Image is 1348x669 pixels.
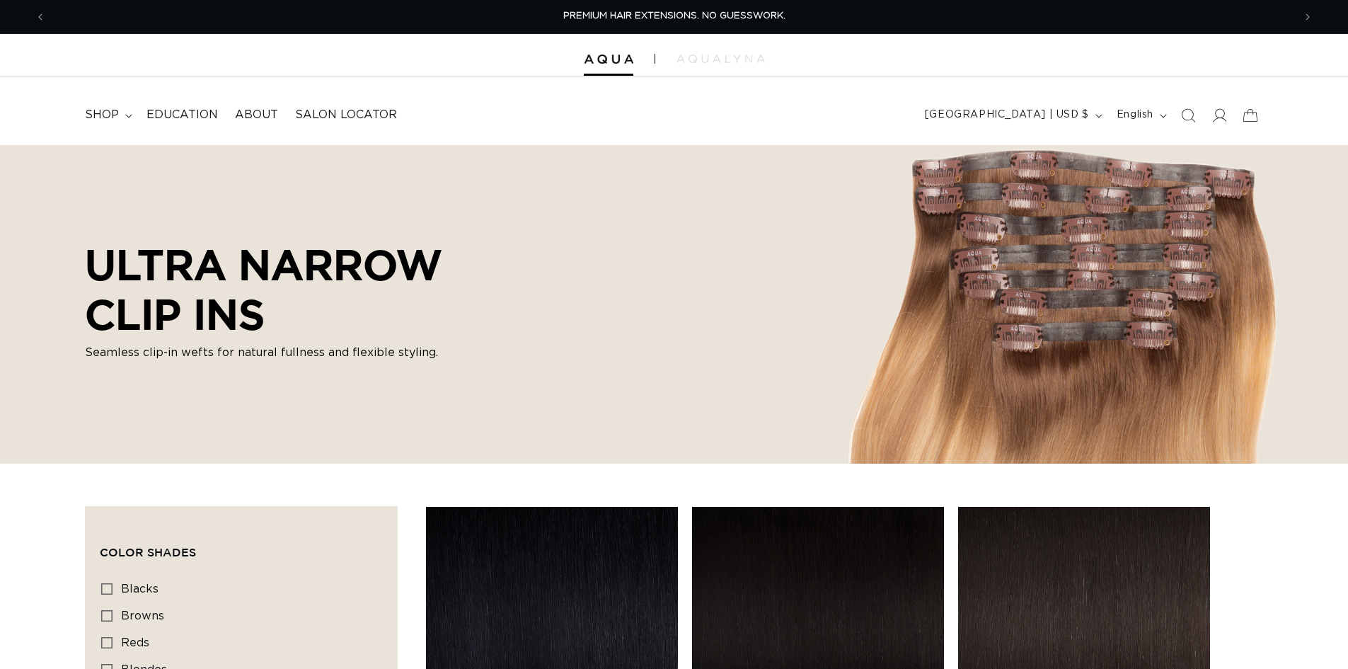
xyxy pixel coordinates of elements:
[1117,108,1153,122] span: English
[100,546,196,559] span: Color Shades
[138,99,226,131] a: Education
[100,521,383,572] summary: Color Shades (0 selected)
[1173,100,1204,131] summary: Search
[121,610,164,622] span: browns
[1292,4,1323,30] button: Next announcement
[676,55,765,63] img: aqualyna.com
[1108,102,1173,129] button: English
[584,55,633,64] img: Aqua Hair Extensions
[25,4,56,30] button: Previous announcement
[563,11,785,21] span: PREMIUM HAIR EXTENSIONS. NO GUESSWORK.
[226,99,287,131] a: About
[85,345,545,362] p: Seamless clip-in wefts for natural fullness and flexible styling.
[235,108,278,122] span: About
[146,108,218,122] span: Education
[121,583,159,595] span: blacks
[85,240,545,338] h2: ULTRA NARROW CLIP INS
[121,637,149,648] span: reds
[76,99,138,131] summary: shop
[925,108,1089,122] span: [GEOGRAPHIC_DATA] | USD $
[916,102,1108,129] button: [GEOGRAPHIC_DATA] | USD $
[295,108,397,122] span: Salon Locator
[287,99,405,131] a: Salon Locator
[85,108,119,122] span: shop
